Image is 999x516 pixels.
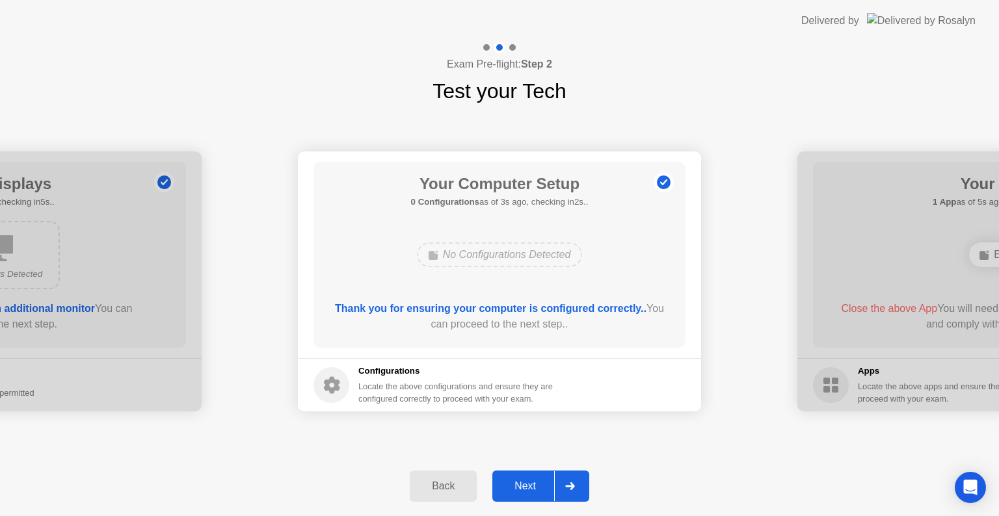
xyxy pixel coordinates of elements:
div: Delivered by [801,13,859,29]
b: Step 2 [521,58,552,70]
h1: Test your Tech [433,75,566,107]
div: You can proceed to the next step.. [332,301,667,332]
b: 0 Configurations [411,197,479,207]
div: Locate the above configurations and ensure they are configured correctly to proceed with your exam. [358,380,555,405]
div: Open Intercom Messenger [955,472,986,503]
b: Thank you for ensuring your computer is configured correctly.. [335,303,646,314]
h5: Configurations [358,365,555,378]
button: Back [410,471,477,502]
div: No Configurations Detected [417,242,583,267]
h4: Exam Pre-flight: [447,57,552,72]
h1: Your Computer Setup [411,172,589,196]
div: Back [414,480,473,492]
button: Next [492,471,589,502]
h5: as of 3s ago, checking in2s.. [411,196,589,209]
div: Next [496,480,554,492]
img: Delivered by Rosalyn [867,13,976,28]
